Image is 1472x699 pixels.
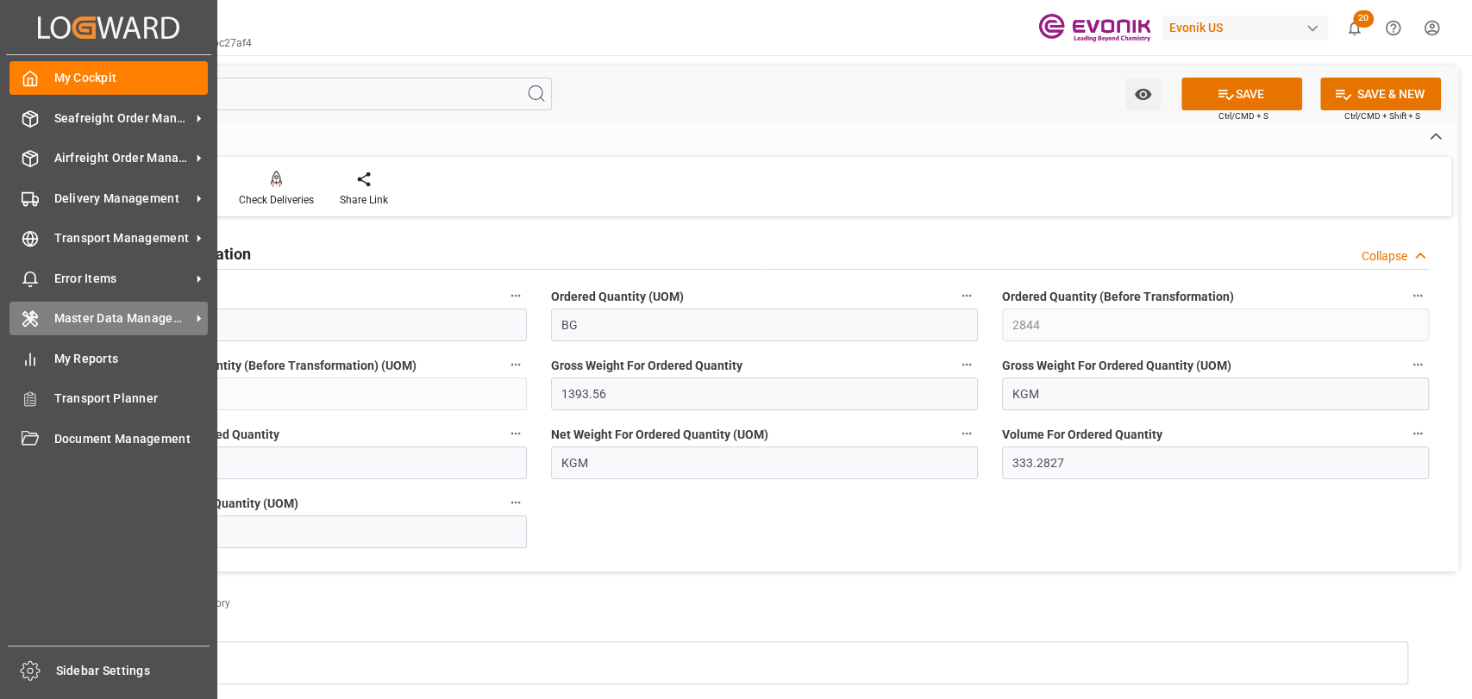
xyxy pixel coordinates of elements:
[54,190,191,208] span: Delivery Management
[54,109,191,128] span: Seafreight Order Management
[551,357,742,375] span: Gross Weight For Ordered Quantity
[9,61,208,95] a: My Cockpit
[1406,353,1429,376] button: Gross Weight For Ordered Quantity (UOM)
[239,192,314,208] div: Check Deliveries
[1162,11,1335,44] button: Evonik US
[1002,288,1234,306] span: Ordered Quantity (Before Transformation)
[1125,78,1161,110] button: open menu
[1406,422,1429,445] button: Volume For Ordered Quantity
[1002,426,1162,444] span: Volume For Ordered Quantity
[504,422,527,445] button: Net Weight For Ordered Quantity
[504,284,527,307] button: Ordered Quantity
[1320,78,1441,110] button: SAVE & NEW
[1162,16,1328,41] div: Evonik US
[1362,247,1407,265] div: Collapse
[1218,109,1268,122] span: Ctrl/CMD + S
[1344,109,1420,122] span: Ctrl/CMD + Shift + S
[54,270,191,288] span: Error Items
[54,69,209,87] span: My Cockpit
[54,390,209,408] span: Transport Planner
[79,78,552,110] input: Search Fields
[9,421,208,455] a: Document Management
[54,149,191,167] span: Airfreight Order Management
[504,353,527,376] button: Original Ordered Quantity (Before Transformation) (UOM)
[9,341,208,375] a: My Reports
[955,422,978,445] button: Net Weight For Ordered Quantity (UOM)
[54,350,209,368] span: My Reports
[100,357,417,375] span: Original Ordered Quantity (Before Transformation) (UOM)
[1374,9,1412,47] button: Help Center
[1335,9,1374,47] button: show 20 new notifications
[1353,10,1374,28] span: 20
[955,353,978,376] button: Gross Weight For Ordered Quantity
[1406,284,1429,307] button: Ordered Quantity (Before Transformation)
[340,192,388,208] div: Share Link
[9,382,208,415] a: Transport Planner
[54,430,209,448] span: Document Management
[1181,78,1302,110] button: SAVE
[54,229,191,247] span: Transport Management
[955,284,978,307] button: Ordered Quantity (UOM)
[551,288,684,306] span: Ordered Quantity (UOM)
[1038,13,1150,43] img: Evonik-brand-mark-Deep-Purple-RGB.jpeg_1700498283.jpeg
[56,662,210,680] span: Sidebar Settings
[1002,357,1231,375] span: Gross Weight For Ordered Quantity (UOM)
[54,309,191,328] span: Master Data Management
[504,491,527,514] button: Volume For Ordered Quantity (UOM)
[551,426,768,444] span: Net Weight For Ordered Quantity (UOM)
